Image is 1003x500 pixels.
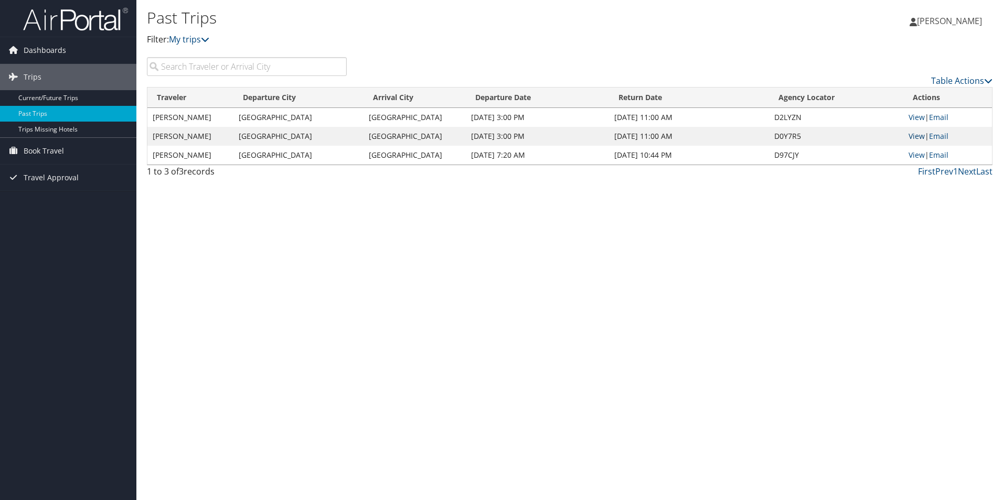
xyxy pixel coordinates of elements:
a: First [918,166,935,177]
a: Next [958,166,976,177]
span: Dashboards [24,37,66,63]
td: [DATE] 11:00 AM [609,127,769,146]
td: | [903,127,992,146]
td: D2LYZN [769,108,903,127]
th: Traveler: activate to sort column ascending [147,88,233,108]
td: [GEOGRAPHIC_DATA] [233,127,364,146]
a: [PERSON_NAME] [910,5,993,37]
span: [PERSON_NAME] [917,15,982,27]
input: Search Traveler or Arrival City [147,57,347,76]
td: [DATE] 11:00 AM [609,108,769,127]
a: 1 [953,166,958,177]
a: View [909,112,925,122]
td: [GEOGRAPHIC_DATA] [233,108,364,127]
td: [DATE] 3:00 PM [466,108,609,127]
td: [GEOGRAPHIC_DATA] [364,146,466,165]
th: Agency Locator: activate to sort column ascending [769,88,903,108]
th: Departure City: activate to sort column ascending [233,88,364,108]
td: [PERSON_NAME] [147,146,233,165]
th: Actions [903,88,992,108]
a: Prev [935,166,953,177]
td: [GEOGRAPHIC_DATA] [364,127,466,146]
h1: Past Trips [147,7,711,29]
td: [PERSON_NAME] [147,108,233,127]
img: airportal-logo.png [23,7,128,31]
td: [GEOGRAPHIC_DATA] [233,146,364,165]
span: Book Travel [24,138,64,164]
a: View [909,131,925,141]
td: [DATE] 3:00 PM [466,127,609,146]
td: [PERSON_NAME] [147,127,233,146]
td: | [903,108,992,127]
a: My trips [169,34,209,45]
a: Last [976,166,993,177]
a: Email [929,150,948,160]
span: Travel Approval [24,165,79,191]
a: Table Actions [931,75,993,86]
p: Filter: [147,33,711,47]
a: Email [929,131,948,141]
a: View [909,150,925,160]
div: 1 to 3 of records [147,165,347,183]
th: Departure Date: activate to sort column ascending [466,88,609,108]
span: Trips [24,64,41,90]
span: 3 [179,166,184,177]
td: D0Y7R5 [769,127,903,146]
td: D97CJY [769,146,903,165]
th: Return Date: activate to sort column ascending [609,88,769,108]
th: Arrival City: activate to sort column ascending [364,88,466,108]
td: [DATE] 7:20 AM [466,146,609,165]
td: [GEOGRAPHIC_DATA] [364,108,466,127]
td: [DATE] 10:44 PM [609,146,769,165]
a: Email [929,112,948,122]
td: | [903,146,992,165]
